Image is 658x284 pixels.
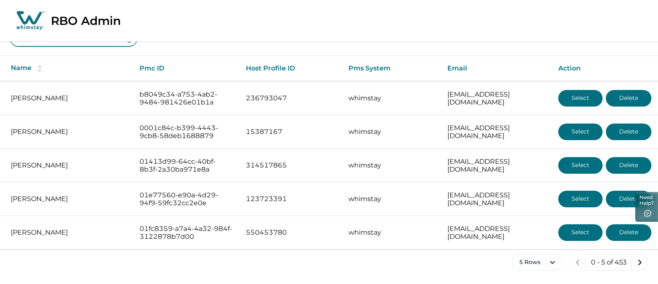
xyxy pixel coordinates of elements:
button: next page [632,254,648,271]
button: Delete [606,191,651,207]
button: previous page [569,254,586,271]
p: whimstay [348,94,434,102]
button: Select [558,224,603,241]
p: [PERSON_NAME] [11,161,126,170]
p: 01413d99-64cc-40bf-8b3f-2a30ba971e8a [139,158,233,174]
button: 5 Rows [512,254,563,271]
p: [EMAIL_ADDRESS][DOMAIN_NAME] [447,90,545,107]
p: [EMAIL_ADDRESS][DOMAIN_NAME] [447,158,545,174]
p: 123723391 [246,195,336,203]
p: 236793047 [246,94,336,102]
p: 15387167 [246,128,336,136]
p: [EMAIL_ADDRESS][DOMAIN_NAME] [447,225,545,241]
button: Select [558,124,603,140]
p: [PERSON_NAME] [11,228,126,237]
p: 550453780 [246,228,336,237]
th: Host Profile ID [239,56,342,81]
p: [EMAIL_ADDRESS][DOMAIN_NAME] [447,191,545,207]
p: 314517865 [246,161,336,170]
p: RBO Admin [51,14,121,28]
p: whimstay [348,161,434,170]
p: 0001c84c-b399-4443-9cb8-58deb1688879 [139,124,233,140]
button: sorting [31,64,48,73]
p: whimstay [348,228,434,237]
th: Action [552,56,658,81]
p: 01fc8359-a7a4-4a32-984f-3122878b7d00 [139,225,233,241]
th: Pmc ID [133,56,239,81]
p: b8049c34-a753-4ab2-9484-981426e01b1a [139,90,233,107]
button: Delete [606,124,651,140]
button: Select [558,191,603,207]
p: [PERSON_NAME] [11,94,126,102]
p: whimstay [348,128,434,136]
p: 0 - 5 of 453 [591,258,627,267]
button: Delete [606,157,651,174]
p: whimstay [348,195,434,203]
button: Delete [606,224,651,241]
th: Email [441,56,552,81]
p: [PERSON_NAME] [11,128,126,136]
p: 01e77560-e90a-4d29-94f9-59fc32cc2e0e [139,191,233,207]
p: [EMAIL_ADDRESS][DOMAIN_NAME] [447,124,545,140]
button: Delete [606,90,651,107]
button: Select [558,90,603,107]
button: Select [558,157,603,174]
button: 0 - 5 of 453 [586,254,632,271]
th: Pms System [342,56,440,81]
p: [PERSON_NAME] [11,195,126,203]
